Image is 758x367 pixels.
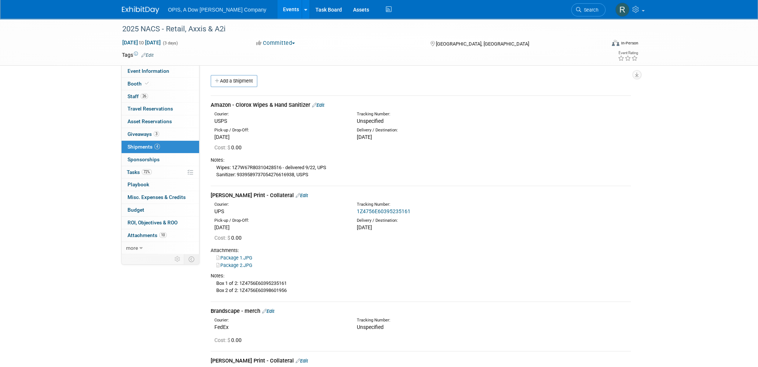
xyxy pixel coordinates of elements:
[128,232,167,238] span: Attachments
[617,51,638,55] div: Event Rating
[122,166,199,178] a: Tasks72%
[357,202,524,208] div: Tracking Number:
[141,53,154,58] a: Edit
[357,218,488,224] div: Delivery / Destination:
[312,102,324,108] a: Edit
[214,224,346,231] div: [DATE]
[211,157,631,164] div: Notes:
[214,144,245,150] span: 0.00
[211,273,631,279] div: Notes:
[612,40,619,46] img: Format-Inperson.png
[296,358,308,364] a: Edit
[128,118,172,124] span: Asset Reservations
[159,232,167,238] span: 10
[142,169,152,175] span: 72%
[122,204,199,216] a: Budget
[620,40,638,46] div: In-Person
[122,39,161,46] span: [DATE] [DATE]
[122,229,199,242] a: Attachments10
[122,51,154,59] td: Tags
[211,192,631,199] div: [PERSON_NAME] Print - Collateral
[128,156,160,162] span: Sponsorships
[120,22,594,36] div: 2025 NACS - Retail, Axxis & A2i
[127,169,152,175] span: Tasks
[122,78,199,90] a: Booth
[122,242,199,254] a: more
[615,3,629,17] img: Renee Ortner
[211,279,631,294] div: Box 1 of 2: 1Z4756E60395235161 Box 2 of 2: 1Z4756E60398601956
[262,308,274,314] a: Edit
[168,7,267,13] span: OPIS, A Dow [PERSON_NAME] Company
[357,133,488,141] div: [DATE]
[122,115,199,128] a: Asset Reservations
[128,68,169,74] span: Event Information
[122,141,199,153] a: Shipments4
[126,245,138,251] span: more
[357,118,384,124] span: Unspecified
[122,90,199,103] a: Staff26
[128,207,144,213] span: Budget
[214,337,231,343] span: Cost: $
[122,128,199,140] a: Giveaways3
[128,106,173,112] span: Travel Reservations
[162,41,178,46] span: (3 days)
[211,247,631,254] div: Attachments:
[214,117,346,125] div: USPS
[214,127,346,133] div: Pick-up / Drop-Off:
[128,194,186,200] span: Misc. Expenses & Credits
[296,193,308,198] a: Edit
[214,133,346,141] div: [DATE]
[357,324,384,330] span: Unspecified
[184,254,199,264] td: Toggle Event Tabs
[214,235,245,241] span: 0.00
[211,357,631,365] div: [PERSON_NAME] Print - Collateral
[211,164,631,178] div: Wipes: 1Z7W67R80310428516 - delivered 9/22, UPS Sanitizer: 9339589737054276616938, USPS
[214,218,346,224] div: Pick-up / Drop-Off:
[154,144,160,149] span: 4
[128,144,160,150] span: Shipments
[128,81,150,87] span: Booth
[357,111,524,117] div: Tracking Number:
[171,254,184,264] td: Personalize Event Tab Strip
[357,317,524,323] div: Tracking Number:
[254,39,298,47] button: Committed
[211,307,631,315] div: Brandscape - merch
[128,93,148,99] span: Staff
[581,7,598,13] span: Search
[145,81,149,85] i: Booth reservation complete
[122,191,199,203] a: Misc. Expenses & Credits
[211,75,257,87] a: Add a Shipment
[214,202,346,208] div: Courier:
[214,337,245,343] span: 0.00
[214,208,346,215] div: UPS
[122,65,199,77] a: Event Information
[436,41,529,47] span: [GEOGRAPHIC_DATA], [GEOGRAPHIC_DATA]
[128,220,177,226] span: ROI, Objectives & ROO
[128,181,149,187] span: Playbook
[154,131,159,137] span: 3
[138,40,145,46] span: to
[214,323,346,331] div: FedEx
[357,224,488,231] div: [DATE]
[214,144,231,150] span: Cost: $
[122,217,199,229] a: ROI, Objectives & ROO
[214,235,231,241] span: Cost: $
[122,103,199,115] a: Travel Reservations
[357,208,411,214] a: 1Z4756E60395235161
[357,127,488,133] div: Delivery / Destination:
[122,6,159,14] img: ExhibitDay
[122,153,199,166] a: Sponsorships
[211,101,631,109] div: Amazon - Clorox Wipes & Hand Sanitizer
[214,317,346,323] div: Courier:
[128,131,159,137] span: Giveaways
[216,255,252,261] a: Package 1.JPG
[571,3,606,16] a: Search
[122,178,199,191] a: Playbook
[216,262,252,268] a: Package 2.JPG
[141,93,148,99] span: 26
[562,39,638,50] div: Event Format
[214,111,346,117] div: Courier:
